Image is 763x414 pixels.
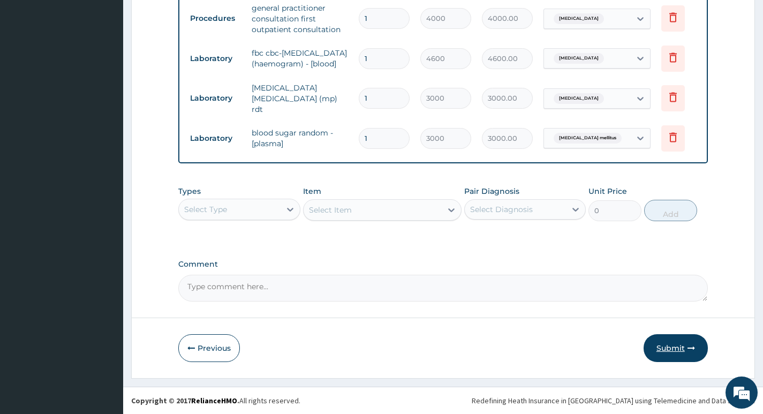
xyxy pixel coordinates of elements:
[62,135,148,243] span: We're online!
[303,186,321,197] label: Item
[554,13,604,24] span: [MEDICAL_DATA]
[472,395,755,406] div: Redefining Heath Insurance in [GEOGRAPHIC_DATA] using Telemedicine and Data Science!
[20,54,43,80] img: d_794563401_company_1708531726252_794563401
[56,60,180,74] div: Chat with us now
[246,122,353,154] td: blood sugar random - [plasma]
[185,129,246,148] td: Laboratory
[123,387,763,414] footer: All rights reserved.
[185,9,246,28] td: Procedures
[246,77,353,120] td: [MEDICAL_DATA] [MEDICAL_DATA] (mp) rdt
[131,396,239,405] strong: Copyright © 2017 .
[178,187,201,196] label: Types
[246,42,353,74] td: fbc cbc-[MEDICAL_DATA] (haemogram) - [blood]
[470,204,533,215] div: Select Diagnosis
[554,133,622,144] span: [MEDICAL_DATA] mellitus
[176,5,201,31] div: Minimize live chat window
[178,260,708,269] label: Comment
[191,396,237,405] a: RelianceHMO
[588,186,627,197] label: Unit Price
[178,334,240,362] button: Previous
[464,186,519,197] label: Pair Diagnosis
[554,93,604,104] span: [MEDICAL_DATA]
[644,334,708,362] button: Submit
[5,292,204,330] textarea: Type your message and hit 'Enter'
[185,88,246,108] td: Laboratory
[184,204,227,215] div: Select Type
[554,53,604,64] span: [MEDICAL_DATA]
[185,49,246,69] td: Laboratory
[644,200,697,221] button: Add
